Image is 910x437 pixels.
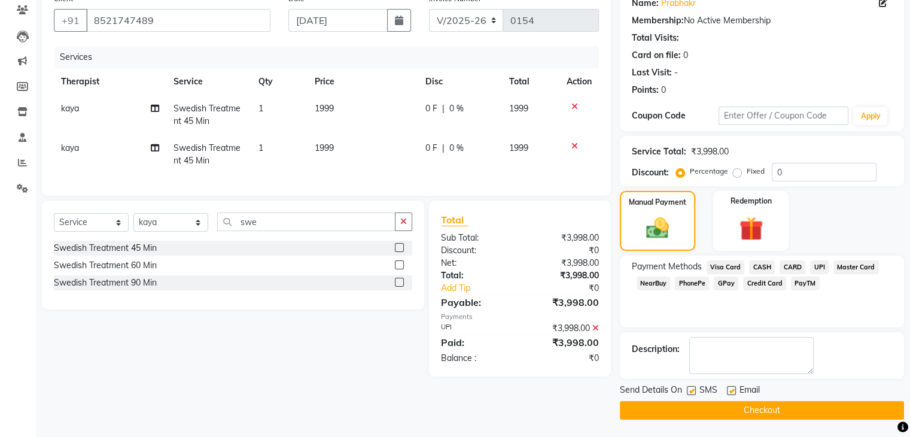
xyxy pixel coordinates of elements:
span: | [442,102,444,115]
button: Apply [853,107,887,125]
span: 1999 [315,103,334,114]
th: Price [308,68,418,95]
span: 1999 [509,142,528,153]
span: 0 F [425,142,437,154]
div: Net: [432,257,520,269]
div: ₹0 [520,244,608,257]
th: Service [166,68,251,95]
span: kaya [61,142,79,153]
div: UPI [432,322,520,335]
div: Total Visits: [632,32,679,44]
span: 1999 [315,142,334,153]
span: Visa Card [707,260,745,274]
div: Discount: [432,244,520,257]
span: 0 % [449,102,463,115]
span: PhonePe [675,277,709,290]
div: Balance : [432,352,520,365]
span: 0 F [425,102,437,115]
div: Swedish Treatment 60 Min [54,259,157,272]
span: CASH [749,260,775,274]
div: ₹0 [534,282,607,295]
div: ₹3,998.00 [520,322,608,335]
th: Action [559,68,599,95]
div: Sub Total: [432,232,520,244]
span: Total [441,214,468,226]
input: Enter Offer / Coupon Code [719,107,849,125]
span: Master Card [833,260,879,274]
div: 0 [661,84,666,96]
th: Qty [251,68,308,95]
div: - [674,66,678,79]
span: 1 [258,142,263,153]
div: Service Total: [632,145,686,158]
div: Points: [632,84,659,96]
span: Payment Methods [632,260,702,273]
div: ₹3,998.00 [520,257,608,269]
div: Total: [432,269,520,282]
img: _cash.svg [639,215,676,241]
img: _gift.svg [732,214,771,244]
button: Checkout [620,401,904,420]
div: ₹3,998.00 [691,145,729,158]
input: Search or Scan [217,213,395,231]
div: ₹3,998.00 [520,232,608,244]
div: Membership: [632,14,684,27]
label: Manual Payment [629,197,686,208]
div: Last Visit: [632,66,672,79]
span: CARD [780,260,805,274]
th: Total [502,68,559,95]
span: | [442,142,444,154]
span: Credit Card [743,277,786,290]
div: Swedish Treatment 90 Min [54,277,157,289]
div: Services [55,46,608,68]
div: Card on file: [632,49,681,62]
div: ₹3,998.00 [520,295,608,309]
div: Payments [441,312,599,322]
div: ₹3,998.00 [520,269,608,282]
span: 0 % [449,142,463,154]
div: Coupon Code [632,110,719,122]
div: ₹3,998.00 [520,335,608,350]
span: Email [739,384,760,399]
span: SMS [699,384,717,399]
span: UPI [810,260,829,274]
span: GPay [714,277,738,290]
div: Description: [632,343,680,356]
label: Fixed [747,166,765,177]
div: Payable: [432,295,520,309]
label: Percentage [690,166,728,177]
div: ₹0 [520,352,608,365]
div: No Active Membership [632,14,892,27]
span: 1 [258,103,263,114]
span: 1999 [509,103,528,114]
span: Swedish Treatment 45 Min [174,142,241,166]
button: +91 [54,9,87,32]
div: Swedish Treatment 45 Min [54,242,157,254]
span: Send Details On [620,384,682,399]
span: Swedish Treatment 45 Min [174,103,241,126]
div: Discount: [632,166,669,179]
th: Therapist [54,68,166,95]
input: Search by Name/Mobile/Email/Code [86,9,270,32]
span: kaya [61,103,79,114]
a: Add Tip [432,282,534,295]
span: PayTM [791,277,820,290]
label: Redemption [731,196,772,207]
div: 0 [683,49,688,62]
th: Disc [418,68,502,95]
div: Paid: [432,335,520,350]
span: NearBuy [637,277,671,290]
